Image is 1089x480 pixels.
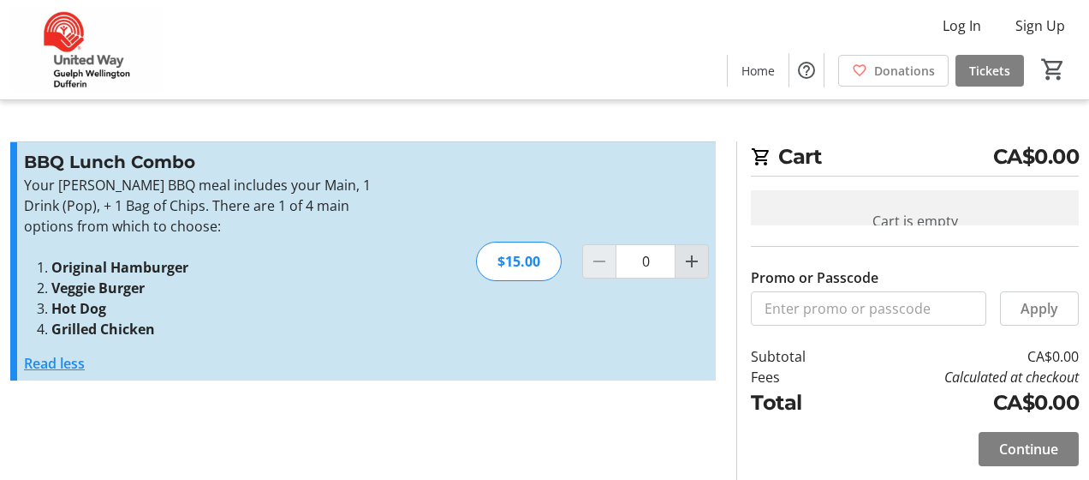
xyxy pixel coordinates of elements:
[838,55,949,87] a: Donations
[24,353,85,374] button: Read less
[675,245,708,278] button: Increment by one
[24,175,398,237] p: Your [PERSON_NAME] BBQ meal includes your Main, 1 Drink (Pop), + 1 Bag of Chips. There are 1 of 4...
[846,387,1079,418] td: CA$0.00
[51,299,106,318] strong: Hot Dog
[929,12,995,39] button: Log In
[51,279,145,297] strong: Veggie Burger
[979,432,1079,466] button: Continue
[751,346,846,367] td: Subtotal
[789,53,824,87] button: Help
[1038,54,1068,85] button: Cart
[728,55,788,87] a: Home
[751,367,846,387] td: Fees
[1000,291,1079,326] button: Apply
[993,141,1080,172] span: CA$0.00
[751,190,1079,252] div: Cart is empty
[955,55,1024,87] a: Tickets
[751,267,878,288] label: Promo or Passcode
[51,258,188,277] strong: Original Hamburger
[1015,15,1065,36] span: Sign Up
[874,62,935,80] span: Donations
[751,141,1079,177] h2: Cart
[476,242,562,281] div: $15.00
[51,320,155,339] strong: Grilled Chicken
[751,291,986,326] input: Enter promo or passcode
[10,7,163,93] img: United Way Guelph Wellington Dufferin's Logo
[1021,298,1058,319] span: Apply
[846,346,1079,367] td: CA$0.00
[943,15,981,36] span: Log In
[1002,12,1079,39] button: Sign Up
[24,149,398,175] h3: BBQ Lunch Combo
[969,62,1010,80] span: Tickets
[999,439,1058,459] span: Continue
[751,387,846,418] td: Total
[846,367,1079,387] td: Calculated at checkout
[741,62,775,80] span: Home
[616,244,675,279] input: BBQ Lunch Combo Quantity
